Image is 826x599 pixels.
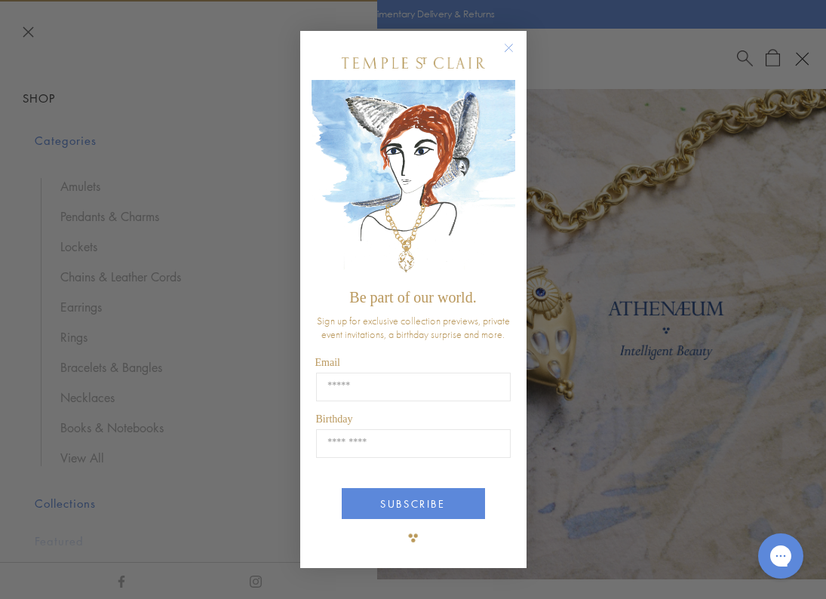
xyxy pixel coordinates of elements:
img: Temple St. Clair [342,57,485,69]
span: Be part of our world. [349,289,476,306]
button: SUBSCRIBE [342,488,485,519]
img: TSC [398,523,428,553]
span: Email [315,357,340,368]
img: c4a9eb12-d91a-4d4a-8ee0-386386f4f338.jpeg [312,80,515,281]
button: Close dialog [507,46,526,65]
span: Birthday [316,413,353,425]
span: Sign up for exclusive collection previews, private event invitations, a birthday surprise and more. [317,314,510,341]
iframe: Gorgias live chat messenger [751,528,811,584]
input: Email [316,373,511,401]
